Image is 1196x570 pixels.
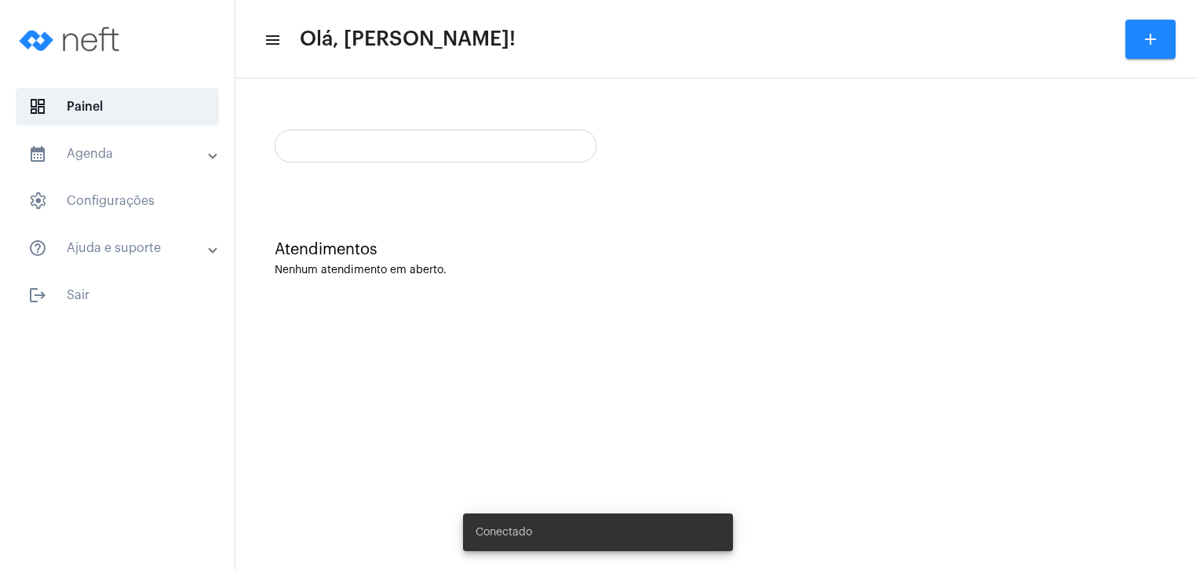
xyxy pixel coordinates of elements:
[13,8,130,71] img: logo-neft-novo-2.png
[9,135,235,173] mat-expansion-panel-header: sidenav iconAgenda
[9,229,235,267] mat-expansion-panel-header: sidenav iconAjuda e suporte
[16,182,219,220] span: Configurações
[275,265,1157,276] div: Nenhum atendimento em aberto.
[264,31,279,49] mat-icon: sidenav icon
[300,27,516,52] span: Olá, [PERSON_NAME]!
[28,144,210,163] mat-panel-title: Agenda
[28,239,47,258] mat-icon: sidenav icon
[28,144,47,163] mat-icon: sidenav icon
[28,192,47,210] span: sidenav icon
[16,88,219,126] span: Painel
[28,97,47,116] span: sidenav icon
[16,276,219,314] span: Sair
[275,241,1157,258] div: Atendimentos
[28,239,210,258] mat-panel-title: Ajuda e suporte
[1141,30,1160,49] mat-icon: add
[28,286,47,305] mat-icon: sidenav icon
[476,524,532,540] span: Conectado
